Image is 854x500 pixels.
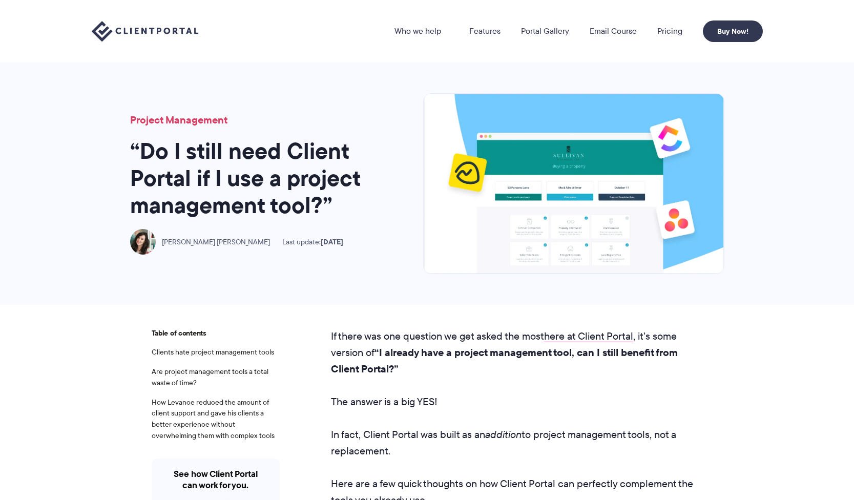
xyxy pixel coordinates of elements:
h1: “Do I still need Client Portal if I use a project management tool?” [130,138,376,219]
span: [PERSON_NAME] [PERSON_NAME] [162,238,270,246]
a: Features [469,27,501,35]
p: If there was one question we get asked the most , it’s some version of [331,328,703,377]
a: Are project management tools a total waste of time? [152,366,268,388]
em: addition [485,427,522,442]
a: Pricing [657,27,682,35]
a: Email Course [590,27,637,35]
time: [DATE] [321,236,343,247]
a: Buy Now! [703,20,763,42]
a: How Levance reduced the amount of client support and gave his clients a better experience without... [152,397,275,441]
span: Table of contents [152,328,280,339]
a: Clients hate project management tools [152,347,274,357]
a: Project Management [130,112,227,128]
strong: “I already have a project management tool, can I still benefit from Client Portal?” [331,345,678,377]
p: In fact, Client Portal was built as an to project management tools, not a replacement. [331,426,703,459]
a: here at Client Portal [544,329,633,343]
a: Portal Gallery [521,27,569,35]
span: Last update: [282,238,343,246]
p: The answer is a big YES! [331,393,703,410]
a: Who we help [394,27,449,35]
h4: See how Client Portal can work for you. [162,469,269,491]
